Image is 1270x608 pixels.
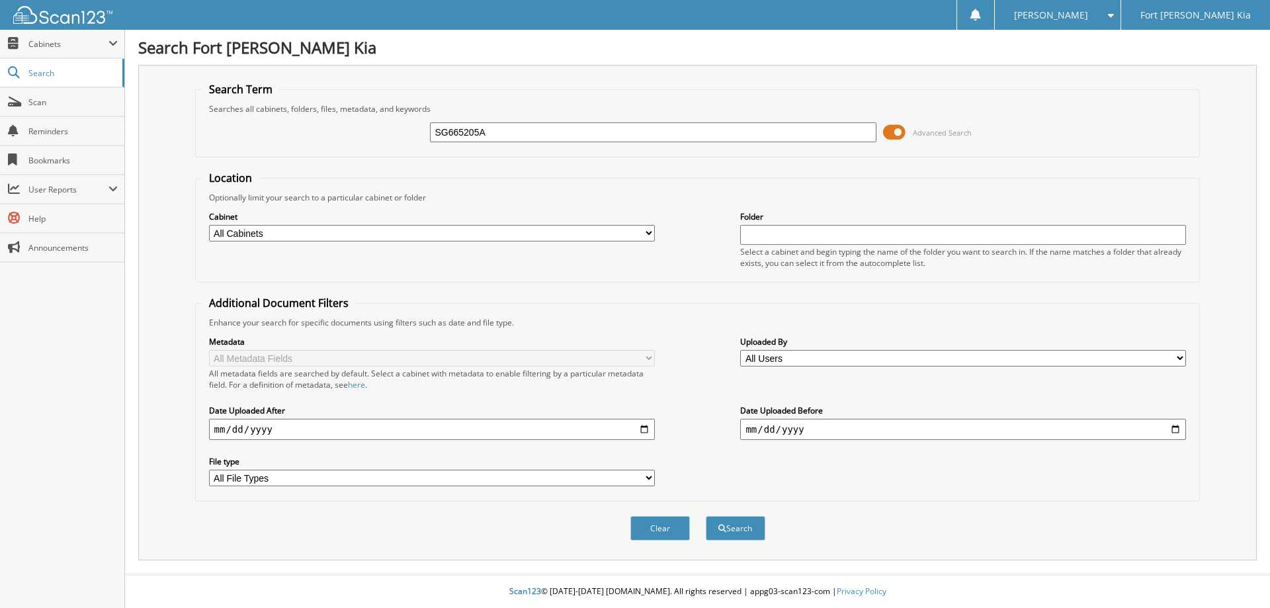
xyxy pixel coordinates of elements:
legend: Search Term [202,82,279,97]
label: Metadata [209,336,655,347]
legend: Additional Document Filters [202,296,355,310]
span: [PERSON_NAME] [1014,11,1088,19]
div: Enhance your search for specific documents using filters such as date and file type. [202,317,1193,328]
img: scan123-logo-white.svg [13,6,112,24]
span: Scan123 [509,586,541,597]
span: Cabinets [28,38,108,50]
label: Folder [740,211,1186,222]
span: Help [28,213,118,224]
h1: Search Fort [PERSON_NAME] Kia [138,36,1257,58]
iframe: Chat Widget [1204,544,1270,608]
div: Optionally limit your search to a particular cabinet or folder [202,192,1193,203]
label: Cabinet [209,211,655,222]
div: Select a cabinet and begin typing the name of the folder you want to search in. If the name match... [740,246,1186,269]
span: Announcements [28,242,118,253]
legend: Location [202,171,259,185]
a: here [348,379,365,390]
span: Search [28,67,116,79]
label: File type [209,456,655,467]
div: Searches all cabinets, folders, files, metadata, and keywords [202,103,1193,114]
label: Uploaded By [740,336,1186,347]
span: Scan [28,97,118,108]
span: Advanced Search [913,128,972,138]
span: User Reports [28,184,108,195]
span: Fort [PERSON_NAME] Kia [1140,11,1251,19]
button: Search [706,516,765,541]
input: start [209,419,655,440]
span: Reminders [28,126,118,137]
a: Privacy Policy [837,586,886,597]
label: Date Uploaded After [209,405,655,416]
label: Date Uploaded Before [740,405,1186,416]
input: end [740,419,1186,440]
button: Clear [630,516,690,541]
span: Bookmarks [28,155,118,166]
div: © [DATE]-[DATE] [DOMAIN_NAME]. All rights reserved | appg03-scan123-com | [125,576,1270,608]
div: All metadata fields are searched by default. Select a cabinet with metadata to enable filtering b... [209,368,655,390]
